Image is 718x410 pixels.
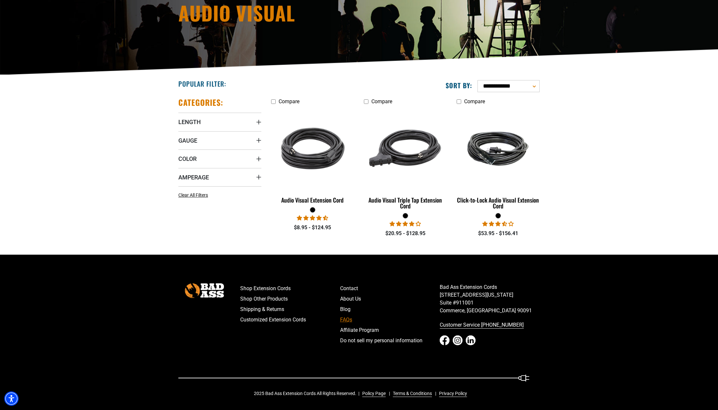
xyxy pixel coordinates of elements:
[178,113,261,131] summary: Length
[453,335,463,345] a: Instagram - open in a new tab
[466,335,476,345] a: LinkedIn - open in a new tab
[436,390,467,397] a: Privacy Policy
[240,294,340,304] a: Shop Other Products
[240,315,340,325] a: Customized Extension Cords
[178,155,197,163] span: Color
[440,320,540,330] a: call 833-674-1699
[178,97,223,107] h2: Categories:
[440,283,540,315] p: Bad Ass Extension Cords [STREET_ADDRESS][US_STATE] Suite #911001 Commerce, [GEOGRAPHIC_DATA] 90091
[457,123,539,174] img: black
[390,221,421,227] span: 3.75 stars
[457,230,540,237] div: $53.95 - $156.41
[178,192,211,199] a: Clear All Filters
[340,315,440,325] a: FAQs
[178,118,201,126] span: Length
[178,131,261,149] summary: Gauge
[178,137,197,144] span: Gauge
[271,224,354,232] div: $8.95 - $124.95
[340,283,440,294] a: Contact
[297,215,328,221] span: 4.68 stars
[340,304,440,315] a: Blog
[4,391,19,406] div: Accessibility Menu
[457,197,540,209] div: Click-to-Lock Audio Visual Extension Cord
[364,230,447,237] div: $20.95 - $128.95
[360,390,386,397] a: Policy Page
[371,98,392,105] span: Compare
[271,108,354,207] a: black Audio Visual Extension Cord
[178,3,416,22] h1: Audio Visual
[340,335,440,346] a: Do not sell my personal information
[178,79,226,88] h2: Popular Filter:
[254,390,472,397] div: 2025 Bad Ass Extension Cords All Rights Reserved.
[240,304,340,315] a: Shipping & Returns
[482,221,514,227] span: 3.50 stars
[364,111,446,186] img: black
[185,283,224,298] img: Bad Ass Extension Cords
[340,325,440,335] a: Affiliate Program
[178,149,261,168] summary: Color
[279,98,299,105] span: Compare
[390,390,432,397] a: Terms & Conditions
[440,335,449,345] a: Facebook - open in a new tab
[178,192,208,198] span: Clear All Filters
[340,294,440,304] a: About Us
[446,81,472,90] label: Sort by:
[240,283,340,294] a: Shop Extension Cords
[464,98,485,105] span: Compare
[457,108,540,213] a: black Click-to-Lock Audio Visual Extension Cord
[178,168,261,186] summary: Amperage
[272,111,354,186] img: black
[364,197,447,209] div: Audio Visual Triple Tap Extension Cord
[178,174,209,181] span: Amperage
[271,197,354,203] div: Audio Visual Extension Cord
[364,108,447,213] a: black Audio Visual Triple Tap Extension Cord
